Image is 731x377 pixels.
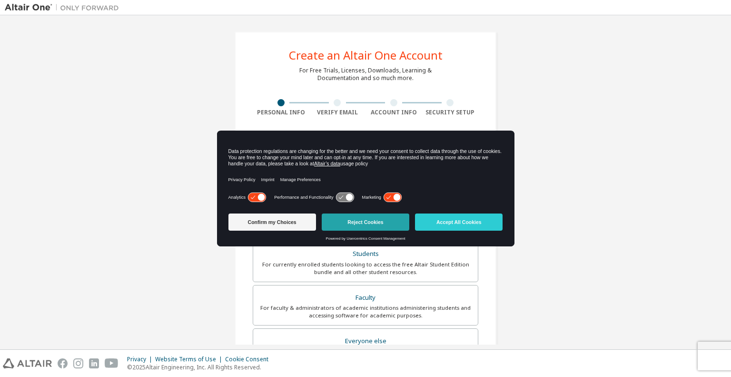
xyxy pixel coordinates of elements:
[259,261,472,276] div: For currently enrolled students looking to access the free Altair Student Edition bundle and all ...
[155,356,225,363] div: Website Terms of Use
[225,356,274,363] div: Cookie Consent
[422,109,479,116] div: Security Setup
[259,304,472,319] div: For faculty & administrators of academic institutions administering students and accessing softwa...
[127,363,274,371] p: © 2025 Altair Engineering, Inc. All Rights Reserved.
[259,247,472,261] div: Students
[259,335,472,348] div: Everyone else
[309,109,366,116] div: Verify Email
[58,358,68,368] img: facebook.svg
[289,50,443,61] div: Create an Altair One Account
[89,358,99,368] img: linkedin.svg
[259,291,472,305] div: Faculty
[365,109,422,116] div: Account Info
[5,3,124,12] img: Altair One
[73,358,83,368] img: instagram.svg
[127,356,155,363] div: Privacy
[105,358,119,368] img: youtube.svg
[3,358,52,368] img: altair_logo.svg
[253,109,309,116] div: Personal Info
[299,67,432,82] div: For Free Trials, Licenses, Downloads, Learning & Documentation and so much more.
